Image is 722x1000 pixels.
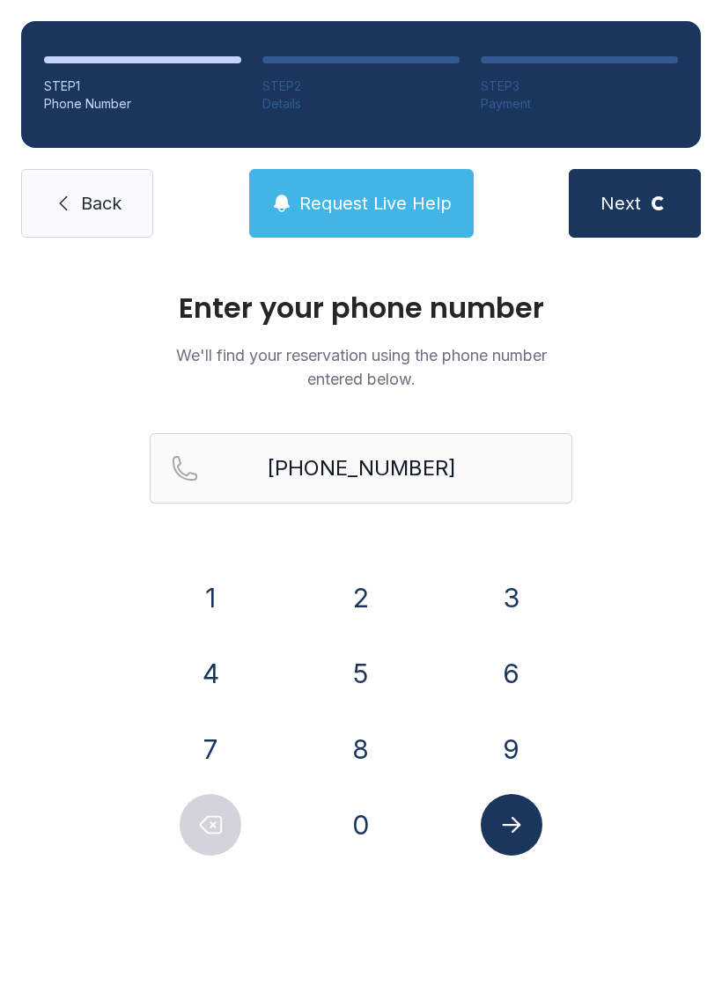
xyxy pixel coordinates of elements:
[180,567,241,629] button: 1
[481,718,542,780] button: 9
[481,643,542,704] button: 6
[180,794,241,856] button: Delete number
[330,794,392,856] button: 0
[299,191,452,216] span: Request Live Help
[330,643,392,704] button: 5
[150,343,572,391] p: We'll find your reservation using the phone number entered below.
[330,567,392,629] button: 2
[262,77,460,95] div: STEP 2
[330,718,392,780] button: 8
[481,567,542,629] button: 3
[481,95,678,113] div: Payment
[150,433,572,504] input: Reservation phone number
[262,95,460,113] div: Details
[180,643,241,704] button: 4
[481,77,678,95] div: STEP 3
[150,294,572,322] h1: Enter your phone number
[180,718,241,780] button: 7
[44,95,241,113] div: Phone Number
[600,191,641,216] span: Next
[44,77,241,95] div: STEP 1
[81,191,122,216] span: Back
[481,794,542,856] button: Submit lookup form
